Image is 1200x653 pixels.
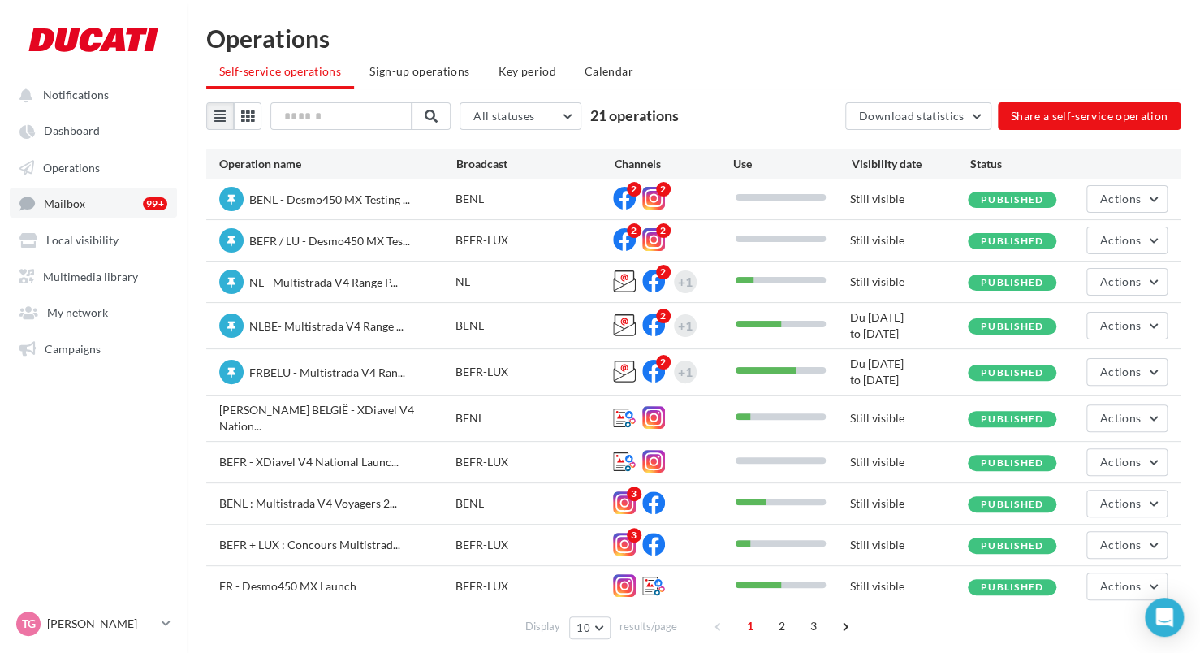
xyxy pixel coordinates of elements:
span: Actions [1100,233,1141,247]
div: 2 [656,355,671,370]
a: Local visibility [10,224,177,253]
span: 10 [576,621,590,634]
span: Notifications [43,88,109,102]
div: Operations [206,26,1181,50]
button: Actions [1086,448,1168,476]
span: Published [981,539,1043,551]
button: Actions [1086,312,1168,339]
span: Published [981,276,1043,288]
div: +1 [678,361,693,383]
div: Still visible [849,232,968,249]
div: BEFR-LUX [455,232,613,249]
div: Still visible [849,454,968,470]
a: Campaigns [10,333,177,362]
div: NL [455,274,613,290]
div: BEFR-LUX [455,578,613,595]
div: Still visible [849,537,968,553]
button: Actions [1086,573,1168,600]
div: Open Intercom Messenger [1145,598,1184,637]
div: 2 [656,223,671,238]
div: Still visible [849,578,968,595]
span: Actions [1100,275,1141,288]
span: BEFR / LU - Desmo450 MX Tes... [249,234,410,248]
div: BEFR-LUX [455,454,613,470]
span: Published [981,498,1043,510]
button: 10 [569,616,611,639]
div: Still visible [849,410,968,426]
span: Key period [498,64,556,78]
span: Sign-up operations [369,64,469,78]
button: Actions [1086,531,1168,559]
span: NL - Multistrada V4 Range P... [249,275,398,289]
span: 3 [801,613,827,639]
span: [PERSON_NAME] BELGIË - XDiavel V4 Nation... [219,403,414,433]
span: Published [981,366,1043,378]
div: BENL [455,410,613,426]
span: Multimedia library [43,269,138,283]
div: Still visible [849,495,968,512]
span: BEFR + LUX : Concours Multistrad... [219,538,400,551]
span: Published [981,413,1043,425]
div: Still visible [849,191,968,207]
div: +1 [678,270,693,293]
div: BENL [455,318,613,334]
div: Broadcast [456,156,615,172]
div: 99+ [143,197,167,210]
span: NLBE- Multistrada V4 Range ... [249,319,404,333]
div: Du [DATE] to [DATE] [849,356,968,388]
span: Campaigns [45,341,101,355]
button: Actions [1086,358,1168,386]
span: 21 operations [590,106,679,124]
span: Published [981,193,1043,205]
div: Visibility date [852,156,970,172]
button: Actions [1086,185,1168,213]
span: Actions [1100,496,1141,510]
div: 2 [656,265,671,279]
span: FR - Desmo450 MX Launch [219,579,356,593]
a: Mailbox 99+ [10,188,177,218]
div: 2 [656,309,671,323]
div: BEFR-LUX [455,364,613,380]
div: BENL [455,495,613,512]
a: My network [10,296,177,326]
div: 2 [627,182,641,197]
a: Dashboard [10,115,177,145]
a: Multimedia library [10,261,177,290]
span: results/page [619,619,677,634]
span: Actions [1100,318,1141,332]
span: Actions [1100,411,1141,425]
button: Actions [1086,490,1168,517]
a: Operations [10,152,177,181]
div: 2 [627,223,641,238]
a: TG [PERSON_NAME] [13,608,174,639]
div: Use [733,156,852,172]
span: Mailbox [44,197,85,210]
span: BEFR - XDiavel V4 National Launc... [219,455,399,469]
button: Download statistics [845,102,991,130]
span: All statuses [473,109,534,123]
span: My network [47,305,108,319]
div: Status [970,156,1089,172]
span: 1 [737,613,763,639]
span: Calendar [585,64,633,78]
span: Actions [1100,538,1141,551]
button: Actions [1086,404,1168,432]
span: Actions [1100,192,1141,205]
span: Published [981,320,1043,332]
span: BENL - Desmo450 MX Testing ... [249,192,410,206]
div: 3 [627,487,641,501]
span: Download statistics [859,109,965,123]
span: Published [981,581,1043,593]
span: Actions [1100,365,1141,378]
div: Operation name [219,156,456,172]
button: Share a self-service operation [998,102,1181,130]
span: Published [981,235,1043,247]
div: 2 [656,182,671,197]
span: BENL : Multistrada V4 Voyagers 2... [219,496,397,510]
button: Actions [1086,227,1168,254]
div: +1 [678,314,693,337]
div: 3 [627,528,641,543]
span: Local visibility [46,233,119,247]
p: [PERSON_NAME] [47,616,155,632]
div: Still visible [849,274,968,290]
